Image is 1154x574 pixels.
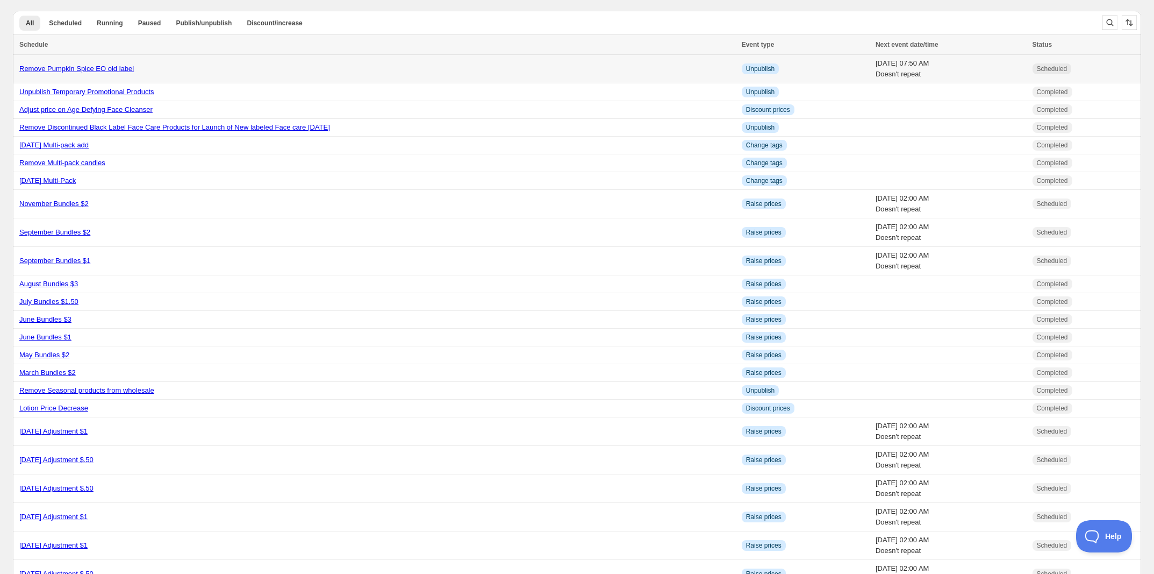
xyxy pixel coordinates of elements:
span: Scheduled [1037,427,1067,436]
span: Raise prices [746,257,782,265]
span: Raise prices [746,315,782,324]
a: Remove Pumpkin Spice EO old label [19,65,134,73]
span: Change tags [746,176,783,185]
span: Raise prices [746,228,782,237]
span: Raise prices [746,200,782,208]
span: Completed [1037,351,1068,359]
a: July Bundles $1.50 [19,297,78,306]
span: Completed [1037,404,1068,413]
span: Completed [1037,159,1068,167]
a: September Bundles $1 [19,257,90,265]
span: Next event date/time [876,41,938,48]
a: [DATE] Adjustment $.50 [19,456,94,464]
span: Scheduled [1037,456,1067,464]
span: Event type [742,41,775,48]
span: Scheduled [1037,65,1067,73]
span: Change tags [746,159,783,167]
span: Change tags [746,141,783,150]
a: Lotion Price Decrease [19,404,88,412]
a: March Bundles $2 [19,369,76,377]
span: Schedule [19,41,48,48]
span: Raise prices [746,280,782,288]
span: Raise prices [746,541,782,550]
a: [DATE] Adjustment $.50 [19,484,94,492]
a: Adjust price on Age Defying Face Cleanser [19,105,153,114]
span: Raise prices [746,369,782,377]
span: Scheduled [1037,200,1067,208]
span: Scheduled [1037,257,1067,265]
a: [DATE] Adjustment $1 [19,427,88,435]
td: [DATE] 02:00 AM Doesn't repeat [872,503,1029,532]
span: Unpublish [746,123,775,132]
span: Completed [1037,297,1068,306]
iframe: Toggle Customer Support [1076,520,1133,552]
a: [DATE] Adjustment $1 [19,541,88,549]
a: [DATE] Adjustment $1 [19,513,88,521]
span: Scheduled [49,19,82,27]
span: Discount/increase [247,19,302,27]
span: Unpublish [746,65,775,73]
a: June Bundles $3 [19,315,71,323]
a: Remove Discontinued Black Label Face Care Products for Launch of New labeled Face care [DATE] [19,123,330,131]
span: Discount prices [746,404,790,413]
span: Completed [1037,280,1068,288]
span: Raise prices [746,297,782,306]
span: Raise prices [746,333,782,342]
button: Search and filter results [1102,15,1117,30]
span: Discount prices [746,105,790,114]
span: Raise prices [746,484,782,493]
a: November Bundles $2 [19,200,89,208]
a: Remove Seasonal products from wholesale [19,386,154,394]
a: September Bundles $2 [19,228,90,236]
td: [DATE] 02:00 AM Doesn't repeat [872,417,1029,446]
span: Completed [1037,369,1068,377]
a: June Bundles $1 [19,333,71,341]
td: [DATE] 02:00 AM Doesn't repeat [872,190,1029,218]
a: Remove Multi-pack candles [19,159,105,167]
span: Completed [1037,141,1068,150]
span: Running [97,19,123,27]
a: August Bundles $3 [19,280,78,288]
span: Unpublish [746,88,775,96]
span: Completed [1037,176,1068,185]
span: Raise prices [746,427,782,436]
span: Completed [1037,315,1068,324]
span: Completed [1037,333,1068,342]
td: [DATE] 02:00 AM Doesn't repeat [872,446,1029,474]
span: Unpublish [746,386,775,395]
span: Scheduled [1037,484,1067,493]
a: [DATE] Multi-pack add [19,141,89,149]
span: Status [1033,41,1052,48]
span: Raise prices [746,351,782,359]
td: [DATE] 07:50 AM Doesn't repeat [872,55,1029,83]
span: Paused [138,19,161,27]
td: [DATE] 02:00 AM Doesn't repeat [872,532,1029,560]
td: [DATE] 02:00 AM Doesn't repeat [872,247,1029,275]
span: Scheduled [1037,541,1067,550]
span: Scheduled [1037,513,1067,521]
a: Unpublish Temporary Promotional Products [19,88,154,96]
span: Raise prices [746,513,782,521]
span: Completed [1037,105,1068,114]
span: Completed [1037,386,1068,395]
td: [DATE] 02:00 AM Doesn't repeat [872,474,1029,503]
td: [DATE] 02:00 AM Doesn't repeat [872,218,1029,247]
a: May Bundles $2 [19,351,69,359]
span: Completed [1037,123,1068,132]
span: All [26,19,34,27]
span: Raise prices [746,456,782,464]
a: [DATE] Multi-Pack [19,176,76,185]
span: Completed [1037,88,1068,96]
button: Sort the results [1122,15,1137,30]
span: Scheduled [1037,228,1067,237]
span: Publish/unpublish [176,19,232,27]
